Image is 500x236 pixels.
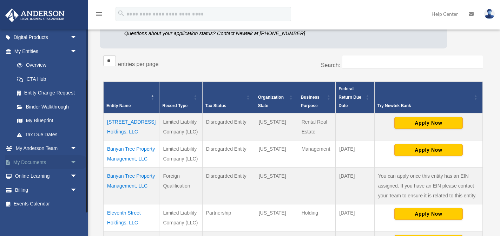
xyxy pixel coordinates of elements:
[5,31,88,45] a: Digital Productsarrow_drop_down
[377,101,472,110] div: Try Newtek Bank
[202,167,255,204] td: Disregarded Entity
[106,103,131,108] span: Entity Name
[205,103,226,108] span: Tax Status
[338,86,361,108] span: Federal Return Due Date
[255,167,298,204] td: [US_STATE]
[5,169,88,183] a: Online Learningarrow_drop_down
[159,140,202,167] td: Limited Liability Company (LLC)
[104,113,159,140] td: [STREET_ADDRESS] Holdings, LLC
[255,81,298,113] th: Organization State: Activate to sort
[202,81,255,113] th: Tax Status: Activate to sort
[124,29,339,38] p: Questions about your application status? Contact Newtek at [PHONE_NUMBER]
[159,113,202,140] td: Limited Liability Company (LLC)
[258,95,284,108] span: Organization State
[104,167,159,204] td: Banyan Tree Property Management, LLC
[95,12,103,18] a: menu
[5,183,88,197] a: Billingarrow_drop_down
[162,103,187,108] span: Record Type
[10,100,84,114] a: Binder Walkthrough
[159,204,202,231] td: Limited Liability Company (LLC)
[10,72,84,86] a: CTA Hub
[336,81,374,113] th: Federal Return Due Date: Activate to sort
[374,81,482,113] th: Try Newtek Bank : Activate to sort
[10,127,84,142] a: Tax Due Dates
[298,81,336,113] th: Business Purpose: Activate to sort
[104,204,159,231] td: Eleventh Street Holdings, LLC
[70,31,84,45] span: arrow_drop_down
[70,44,84,59] span: arrow_drop_down
[336,167,374,204] td: [DATE]
[484,9,495,19] img: User Pic
[118,61,159,67] label: entries per page
[70,183,84,197] span: arrow_drop_down
[298,140,336,167] td: Management
[298,113,336,140] td: Rental Real Estate
[202,204,255,231] td: Partnership
[321,62,340,68] label: Search:
[394,144,463,156] button: Apply Now
[159,81,202,113] th: Record Type: Activate to sort
[117,9,125,17] i: search
[70,155,84,170] span: arrow_drop_down
[336,140,374,167] td: [DATE]
[159,167,202,204] td: Foreign Qualification
[10,86,84,100] a: Entity Change Request
[10,58,81,72] a: Overview
[374,167,482,204] td: You can apply once this entity has an EIN assigned. If you have an EIN please contact your Team t...
[10,114,84,128] a: My Blueprint
[394,208,463,220] button: Apply Now
[5,197,88,211] a: Events Calendar
[95,10,103,18] i: menu
[70,169,84,184] span: arrow_drop_down
[5,44,84,58] a: My Entitiesarrow_drop_down
[104,140,159,167] td: Banyan Tree Property Management, LLC
[104,81,159,113] th: Entity Name: Activate to invert sorting
[202,113,255,140] td: Disregarded Entity
[255,140,298,167] td: [US_STATE]
[336,204,374,231] td: [DATE]
[301,95,320,108] span: Business Purpose
[70,142,84,156] span: arrow_drop_down
[255,113,298,140] td: [US_STATE]
[394,117,463,129] button: Apply Now
[5,142,88,156] a: My Anderson Teamarrow_drop_down
[3,8,67,22] img: Anderson Advisors Platinum Portal
[298,204,336,231] td: Holding
[255,204,298,231] td: [US_STATE]
[202,140,255,167] td: Disregarded Entity
[5,155,88,169] a: My Documentsarrow_drop_down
